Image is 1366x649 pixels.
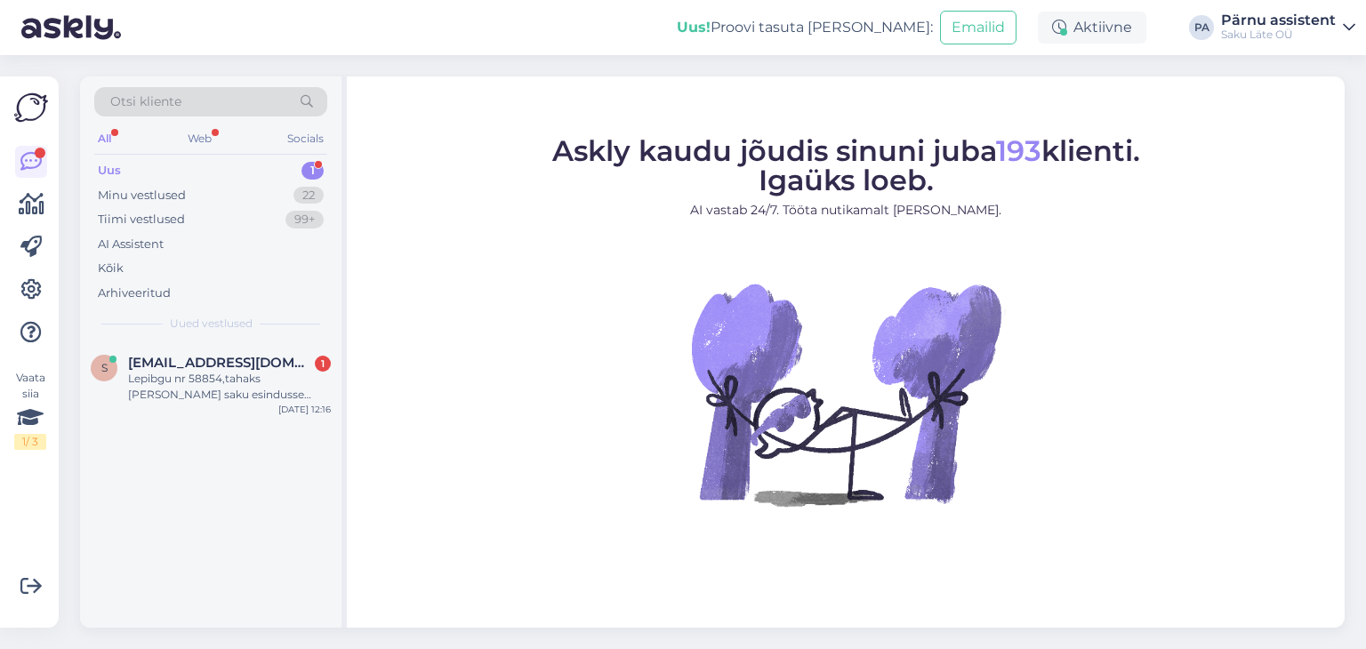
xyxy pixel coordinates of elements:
[98,284,171,302] div: Arhiveeritud
[128,355,313,371] span: signe.orav@gmail.com
[996,133,1041,168] span: 193
[315,356,331,372] div: 1
[14,91,48,124] img: Askly Logo
[552,133,1140,197] span: Askly kaudu jõudis sinuni juba klienti. Igaüks loeb.
[14,434,46,450] div: 1 / 3
[1221,13,1336,28] div: Pärnu assistent
[98,187,186,204] div: Minu vestlused
[1221,28,1336,42] div: Saku Läte OÜ
[1038,12,1146,44] div: Aktiivne
[128,371,331,403] div: Lepibgu nr 58854,tahaks [PERSON_NAME] saku esindusse [PERSON_NAME] kaks pudelit vett
[940,11,1016,44] button: Emailid
[686,234,1006,554] img: No Chat active
[1189,15,1214,40] div: PA
[98,211,185,228] div: Tiimi vestlused
[101,361,108,374] span: s
[293,187,324,204] div: 22
[677,19,711,36] b: Uus!
[110,92,181,111] span: Otsi kliente
[677,17,933,38] div: Proovi tasuta [PERSON_NAME]:
[1221,13,1355,42] a: Pärnu assistentSaku Läte OÜ
[98,236,164,253] div: AI Assistent
[98,260,124,277] div: Kõik
[184,127,215,150] div: Web
[285,211,324,228] div: 99+
[278,403,331,416] div: [DATE] 12:16
[301,162,324,180] div: 1
[284,127,327,150] div: Socials
[98,162,121,180] div: Uus
[14,370,46,450] div: Vaata siia
[170,316,253,332] span: Uued vestlused
[552,201,1140,220] p: AI vastab 24/7. Tööta nutikamalt [PERSON_NAME].
[94,127,115,150] div: All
